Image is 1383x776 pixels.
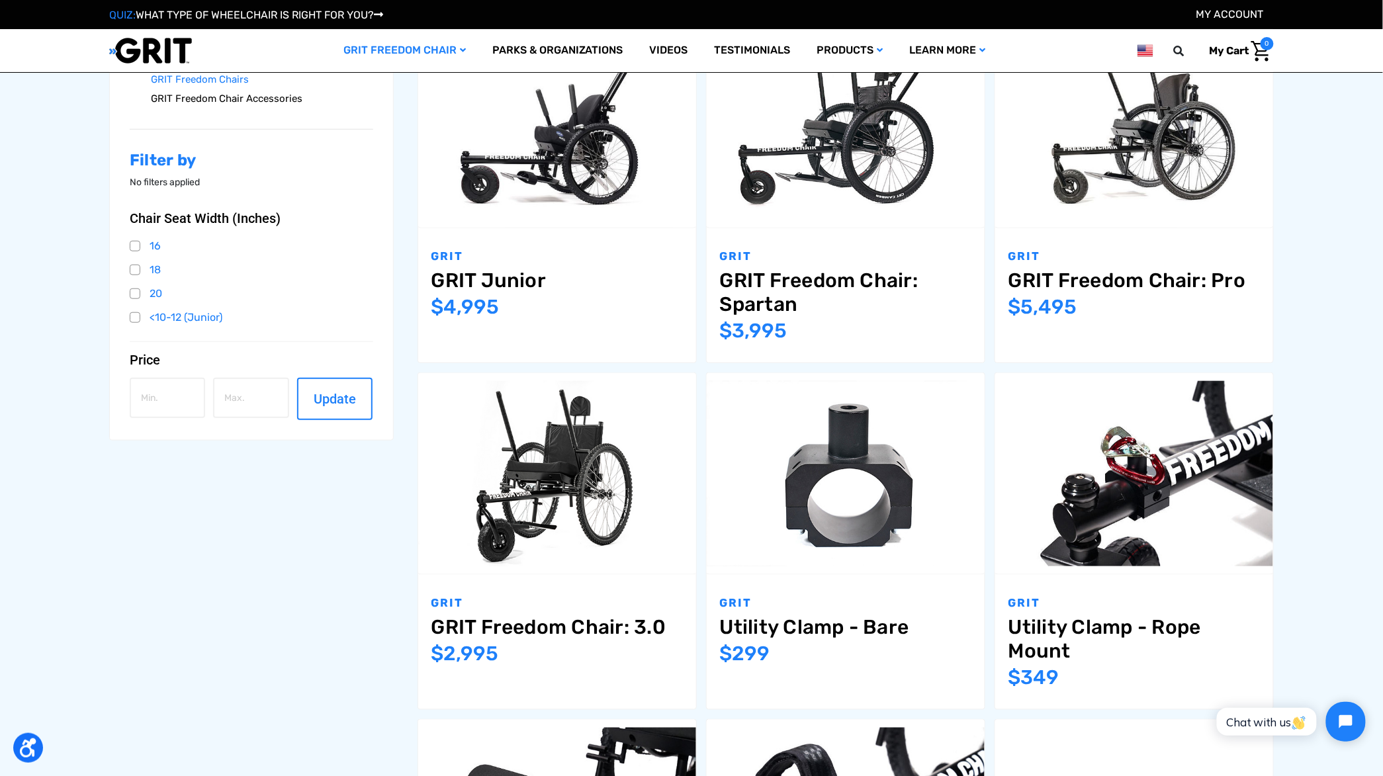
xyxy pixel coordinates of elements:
a: GRIT Junior,$4,995.00 [431,269,683,292]
button: Price [130,352,373,368]
a: 16 [130,236,373,256]
a: GRIT Freedom Chair: 3.0,$2,995.00 [418,373,696,575]
a: 18 [130,260,373,280]
a: GRIT Freedom Chairs [151,70,373,89]
a: Products [804,29,897,72]
input: Min. [130,378,205,418]
span: 0 [1261,37,1274,50]
p: GRIT [431,595,683,612]
a: GRIT Freedom Chair Accessories [151,89,373,108]
p: No filters applied [130,175,373,189]
button: Update [297,378,373,420]
img: us.png [1138,42,1153,59]
p: GRIT [431,248,683,265]
a: GRIT Freedom Chair: Spartan,$3,995.00 [707,26,985,228]
a: GRIT Freedom Chair [330,29,479,72]
img: GRIT Freedom Chair Pro: the Pro model shown including contoured Invacare Matrx seatback, Spinergy... [995,34,1273,220]
span: $5,495 [1008,295,1077,319]
span: $3,995 [720,319,787,343]
span: QUIZ: [109,9,136,21]
p: GRIT [1008,595,1260,612]
button: Chair Seat Width (Inches) [130,210,373,226]
a: Videos [637,29,701,72]
a: GRIT Freedom Chair: Pro,$5,495.00 [995,26,1273,228]
a: <10-12 (Junior) [130,308,373,327]
a: Cart with 0 items [1200,37,1274,65]
span: $4,995 [431,295,500,319]
a: Testimonials [701,29,804,72]
a: 20 [130,284,373,304]
a: Learn More [897,29,999,72]
a: QUIZ:WHAT TYPE OF WHEELCHAIR IS RIGHT FOR YOU? [109,9,383,21]
span: $299 [720,642,770,666]
span: My Cart [1210,44,1249,57]
p: GRIT [720,248,971,265]
p: GRIT [1008,248,1260,265]
span: $2,995 [431,642,499,666]
img: GRIT All-Terrain Wheelchair and Mobility Equipment [109,37,192,64]
a: Utility Clamp - Bare,$299.00 [707,373,985,575]
a: Parks & Organizations [479,29,637,72]
p: GRIT [720,595,971,612]
a: Account [1196,8,1264,21]
input: Max. [213,378,289,418]
span: Chair Seat Width (Inches) [130,210,281,226]
a: GRIT Junior,$4,995.00 [418,26,696,228]
a: GRIT Freedom Chair: Spartan,$3,995.00 [720,269,971,316]
img: Utility Clamp - Bare [707,381,985,566]
img: GRIT Freedom Chair: Spartan [707,34,985,220]
img: GRIT Freedom Chair: 3.0 [418,381,696,566]
span: $349 [1008,666,1059,689]
a: GRIT Freedom Chair: Pro,$5,495.00 [1008,269,1260,292]
input: Search [1180,37,1200,65]
img: Cart [1251,41,1271,62]
a: Utility Clamp - Bare,$299.00 [720,615,971,639]
a: Utility Clamp - Rope Mount,$349.00 [1008,615,1260,663]
span: Price [130,352,160,368]
img: Utility Clamp - Rope Mount [995,381,1273,566]
iframe: Tidio Chat [1202,691,1377,753]
img: GRIT Junior: GRIT Freedom Chair all terrain wheelchair engineered specifically for kids [418,34,696,220]
h2: Filter by [130,151,373,170]
a: GRIT Freedom Chair: 3.0,$2,995.00 [431,615,683,639]
a: Utility Clamp - Rope Mount,$349.00 [995,373,1273,575]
